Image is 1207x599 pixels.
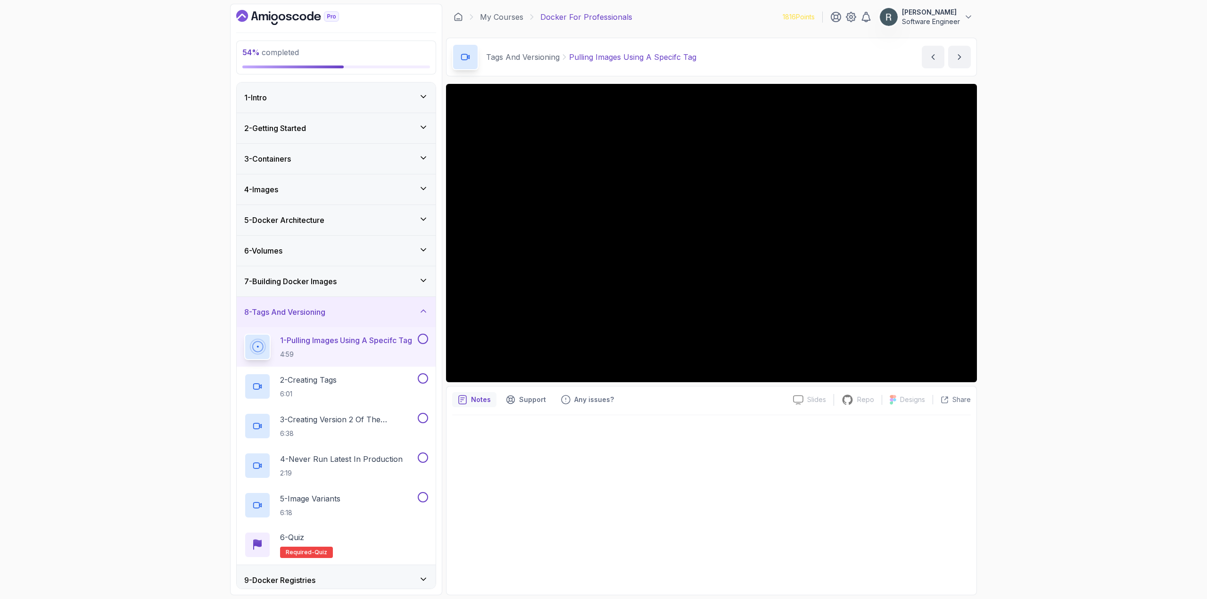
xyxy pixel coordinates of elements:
h3: 4 - Images [244,184,278,195]
span: 54 % [242,48,260,57]
p: Any issues? [574,395,614,404]
p: 1 - Pulling Images Using A Specifc Tag [280,335,412,346]
p: 2 - Creating Tags [280,374,337,386]
button: 1-Intro [237,82,436,113]
h3: 3 - Containers [244,153,291,164]
button: 4-Images [237,174,436,205]
p: Tags And Versioning [486,51,560,63]
p: 4 - Never Run Latest In Production [280,453,403,465]
button: 6-Volumes [237,236,436,266]
h3: 1 - Intro [244,92,267,103]
span: quiz [314,549,327,556]
iframe: 1 - Pulling Images using a Specifc Tag [446,84,977,382]
p: Designs [900,395,925,404]
button: 1-Pulling Images Using A Specifc Tag4:59 [244,334,428,360]
a: Dashboard [454,12,463,22]
p: 4:59 [280,350,412,359]
a: Dashboard [236,10,361,25]
p: Notes [471,395,491,404]
h3: 7 - Building Docker Images [244,276,337,287]
a: My Courses [480,11,523,23]
h3: 5 - Docker Architecture [244,214,324,226]
p: 5 - Image Variants [280,493,340,504]
button: next content [948,46,971,68]
p: Pulling Images Using A Specifc Tag [569,51,696,63]
button: previous content [922,46,944,68]
button: 3-Creating Version 2 Of The Dashboard6:38 [244,413,428,439]
button: 8-Tags And Versioning [237,297,436,327]
p: 3 - Creating Version 2 Of The Dashboard [280,414,416,425]
p: 1816 Points [783,12,815,22]
p: Share [952,395,971,404]
button: Feedback button [555,392,620,407]
p: 2:19 [280,468,403,478]
button: 5-Docker Architecture [237,205,436,235]
button: user profile image[PERSON_NAME]Software Engineer [879,8,973,26]
img: user profile image [880,8,898,26]
button: Support button [500,392,552,407]
p: Repo [857,395,874,404]
button: 2-Creating Tags6:01 [244,373,428,400]
p: 6:18 [280,508,340,517]
button: 2-Getting Started [237,113,436,143]
h3: 8 - Tags And Versioning [244,306,325,318]
p: Slides [807,395,826,404]
button: 7-Building Docker Images [237,266,436,296]
button: 4-Never Run Latest In Production2:19 [244,452,428,479]
button: 9-Docker Registries [237,565,436,595]
button: notes button [452,392,496,407]
h3: 9 - Docker Registries [244,574,315,586]
button: 3-Containers [237,144,436,174]
p: Docker For Professionals [540,11,632,23]
h3: 2 - Getting Started [244,123,306,134]
button: 5-Image Variants6:18 [244,492,428,518]
p: 6:01 [280,389,337,399]
span: Required- [286,549,314,556]
p: Software Engineer [902,17,960,26]
p: [PERSON_NAME] [902,8,960,17]
p: Support [519,395,546,404]
h3: 6 - Volumes [244,245,282,256]
button: Share [933,395,971,404]
span: completed [242,48,299,57]
p: 6 - Quiz [280,532,304,543]
button: 6-QuizRequired-quiz [244,532,428,558]
p: 6:38 [280,429,416,438]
